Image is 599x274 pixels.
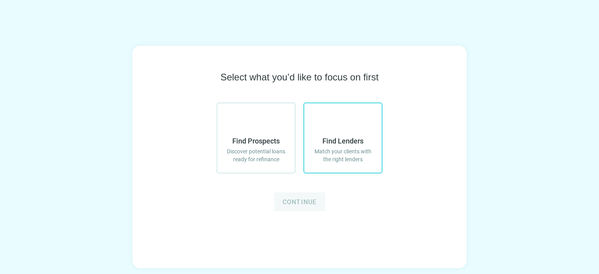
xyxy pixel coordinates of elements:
span: Find Prospects [232,136,280,146]
span: Discover potential loans ready for refinance [225,147,287,163]
span: Match your clients with the right lenders [312,147,374,163]
span: Find Lenders [322,136,364,146]
span: Select what you’d like to focus on first [220,71,379,84]
button: Continue [274,192,325,211]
